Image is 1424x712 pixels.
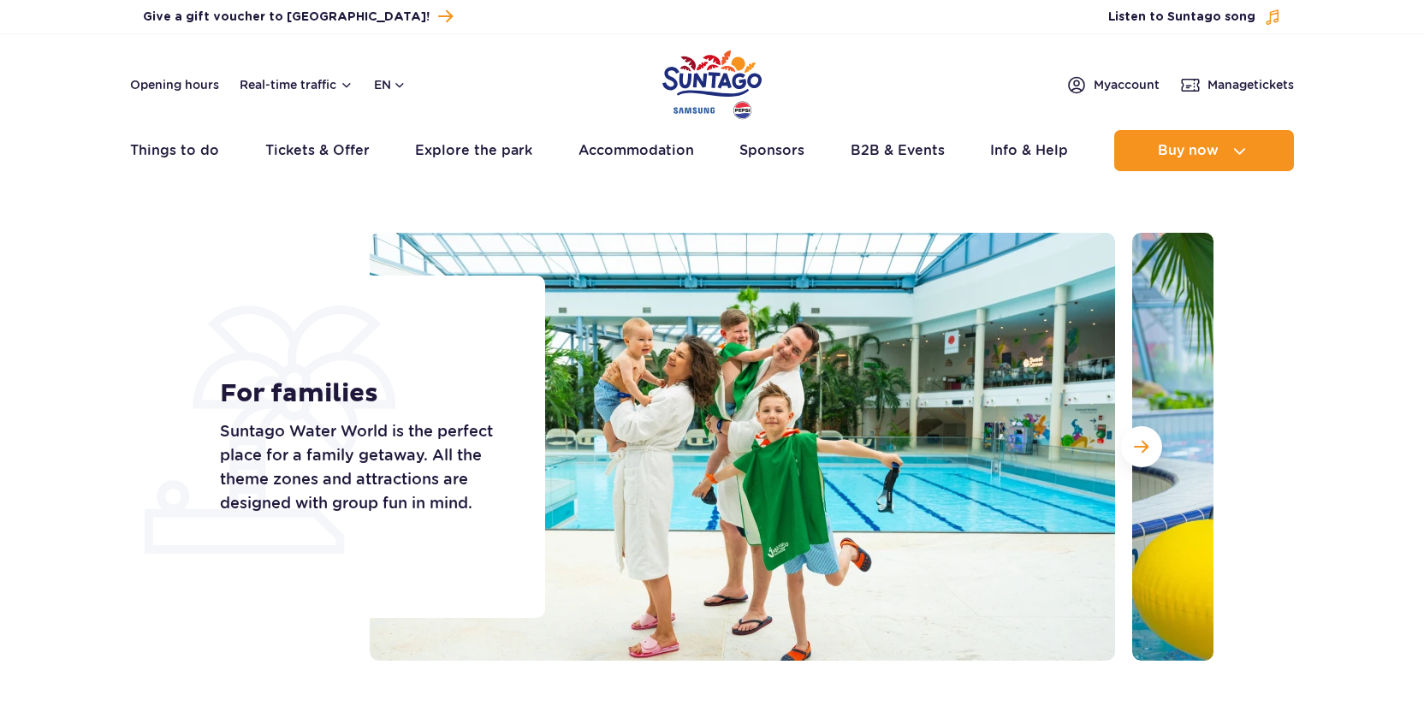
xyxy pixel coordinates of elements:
a: Info & Help [990,130,1068,171]
button: Real-time traffic [240,78,353,92]
span: Manage tickets [1207,76,1294,93]
a: Accommodation [578,130,694,171]
p: Suntago Water World is the perfect place for a family getaway. All the theme zones and attraction... [220,419,507,515]
button: en [374,76,406,93]
a: Give a gift voucher to [GEOGRAPHIC_DATA]! [143,5,453,28]
a: Sponsors [739,130,804,171]
a: Myaccount [1066,74,1160,95]
button: Buy now [1114,130,1294,171]
span: Give a gift voucher to [GEOGRAPHIC_DATA]! [143,9,430,26]
a: Tickets & Offer [265,130,370,171]
a: Opening hours [130,76,219,93]
button: Next slide [1121,426,1162,467]
img: Family by the pool, parents with children in robes and towels, ready for fun at Suntago [370,233,1115,661]
span: Buy now [1158,143,1219,158]
span: My account [1094,76,1160,93]
a: Park of Poland [662,43,762,122]
a: B2B & Events [851,130,945,171]
a: Managetickets [1180,74,1294,95]
span: Listen to Suntago song [1108,9,1255,26]
a: Explore the park [415,130,532,171]
button: Listen to Suntago song [1108,9,1281,26]
h1: For families [220,378,507,409]
a: Things to do [130,130,219,171]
